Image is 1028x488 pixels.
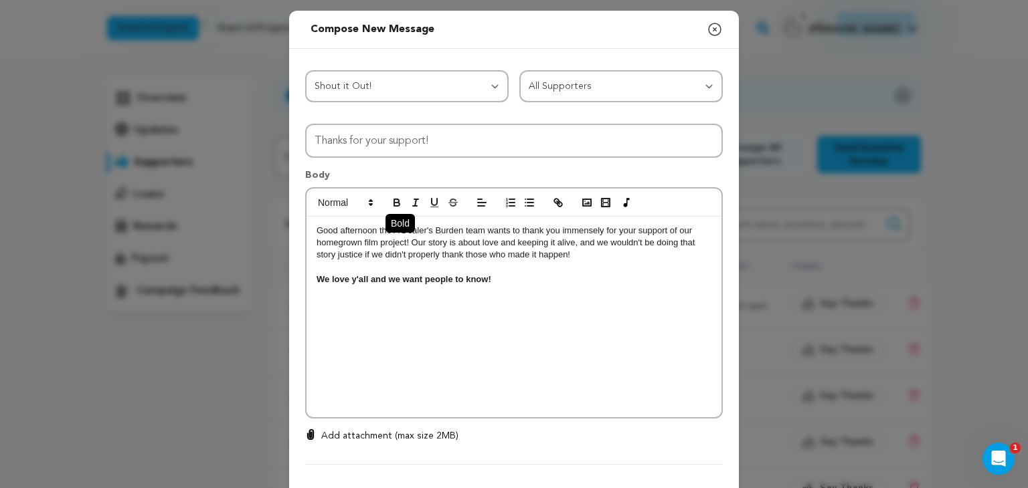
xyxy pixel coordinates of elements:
div: Compose New Message [311,21,434,37]
p: Body [305,168,723,187]
p: Add attachment (max size 2MB) [321,429,458,443]
input: Subject [305,124,723,158]
span: 1 [1010,443,1021,453]
p: Good afternoon the A Dealer's Burden team wants to thank you immensely for your support of our ho... [317,225,711,261]
strong: We love y'all and we want people to know! [317,274,491,284]
iframe: Intercom live chat [982,443,1015,475]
